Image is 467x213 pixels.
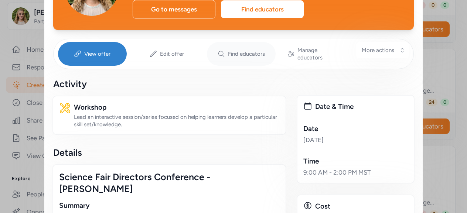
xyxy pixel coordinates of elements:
[315,102,408,112] div: Date & Time
[160,50,184,58] span: Edit offer
[53,147,286,158] div: Details
[362,47,394,54] span: More actions
[84,50,110,58] span: View offer
[53,78,286,90] div: Activity
[74,102,280,113] div: Workshop
[228,50,265,58] span: Find educators
[315,201,408,212] div: Cost
[303,156,408,166] div: Time
[303,135,408,144] div: [DATE]
[297,47,344,61] span: Manage educators
[74,113,280,128] div: Lead an interactive session/series focused on helping learners develop a particular skill set/kno...
[303,124,408,134] div: Date
[59,200,280,211] div: Summary
[303,168,408,177] div: 9:00 AM - 2:00 PM MST
[221,0,304,18] div: Find educators
[59,171,280,195] div: Science Fair Directors Conference - [PERSON_NAME]
[356,42,409,58] button: More actions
